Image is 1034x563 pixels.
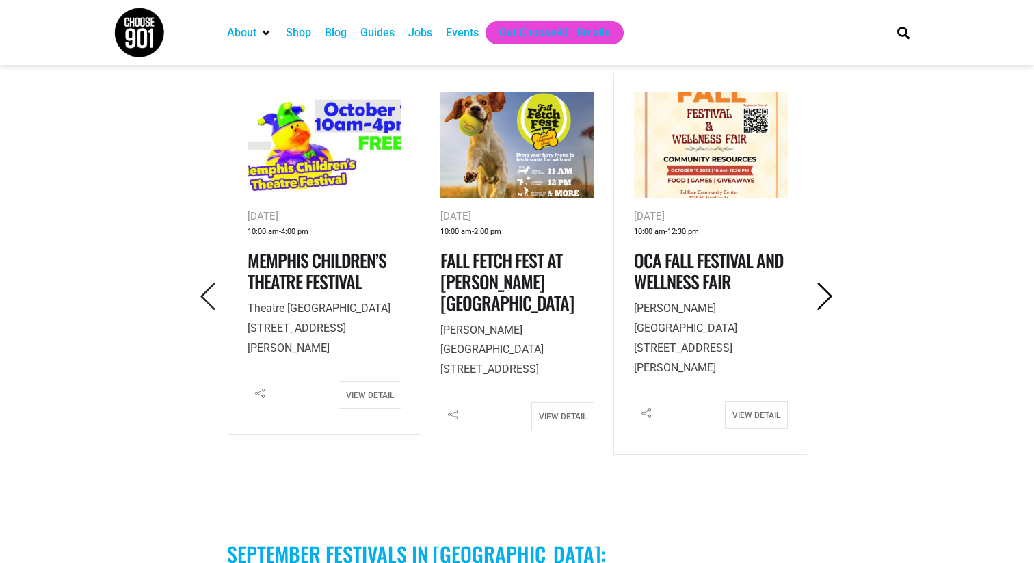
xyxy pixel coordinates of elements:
[220,21,874,44] nav: Main nav
[189,280,227,313] button: Previous
[634,302,737,335] span: [PERSON_NAME][GEOGRAPHIC_DATA]
[892,21,915,44] div: Search
[440,321,594,380] p: [STREET_ADDRESS]
[408,25,432,41] a: Jobs
[339,381,401,409] a: View Detail
[286,25,311,41] a: Shop
[220,21,279,44] div: About
[440,247,574,316] a: Fall Fetch Fest at [PERSON_NAME][GEOGRAPHIC_DATA]
[634,247,783,295] a: OCA Fall Festival and Wellness Fair
[440,402,465,427] i: Share
[667,225,699,239] span: 12:30 pm
[440,210,471,222] span: [DATE]
[440,225,472,239] span: 10:00 am
[634,225,665,239] span: 10:00 am
[248,299,401,358] p: [STREET_ADDRESS][PERSON_NAME]
[440,324,544,356] span: [PERSON_NAME][GEOGRAPHIC_DATA]
[248,210,278,222] span: [DATE]
[634,401,659,425] i: Share
[725,401,788,429] a: View Detail
[227,25,256,41] a: About
[194,283,222,311] i: Previous
[634,299,788,378] p: [STREET_ADDRESS][PERSON_NAME]
[248,225,401,239] div: -
[360,25,395,41] a: Guides
[499,25,610,41] a: Get Choose901 Emails
[531,402,594,430] a: View Detail
[248,225,279,239] span: 10:00 am
[811,283,839,311] i: Next
[474,225,501,239] span: 2:00 pm
[281,225,308,239] span: 4:00 pm
[806,280,844,313] button: Next
[248,247,386,295] a: Memphis Children’s Theatre Festival
[248,302,390,315] span: Theatre [GEOGRAPHIC_DATA]
[634,225,788,239] div: -
[446,25,479,41] a: Events
[325,25,347,41] a: Blog
[634,210,665,222] span: [DATE]
[440,225,594,239] div: -
[248,381,272,406] i: Share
